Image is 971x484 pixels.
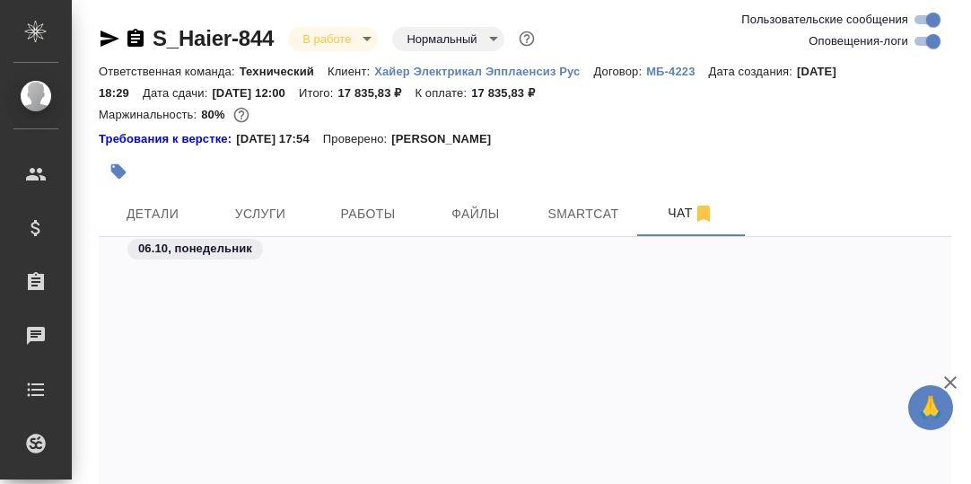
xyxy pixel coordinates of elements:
[374,65,593,78] p: Хайер Электрикал Эпплаенсиз Рус
[99,152,138,191] button: Добавить тэг
[143,86,212,100] p: Дата сдачи:
[99,28,120,49] button: Скопировать ссылку для ЯМессенджера
[809,32,908,50] span: Оповещения-логи
[908,385,953,430] button: 🙏
[471,86,548,100] p: 17 835,83 ₽
[201,108,229,121] p: 80%
[99,65,240,78] p: Ответственная команда:
[401,31,482,47] button: Нормальный
[709,65,797,78] p: Дата создания:
[323,130,392,148] p: Проверено:
[240,65,328,78] p: Технический
[109,203,196,225] span: Детали
[337,86,415,100] p: 17 835,83 ₽
[646,65,708,78] p: МБ-4223
[299,86,337,100] p: Итого:
[915,389,946,427] span: 🙏
[693,203,714,224] svg: Отписаться
[741,11,908,29] span: Пользовательские сообщения
[99,130,236,148] a: Требования к верстке:
[138,240,252,258] p: 06.10, понедельник
[392,27,503,51] div: В работе
[515,27,538,50] button: Доп статусы указывают на важность/срочность заказа
[99,108,201,121] p: Маржинальность:
[297,31,356,47] button: В работе
[230,103,253,127] button: 2939.48 RUB;
[374,63,593,78] a: Хайер Электрикал Эпплаенсиз Рус
[288,27,378,51] div: В работе
[391,130,504,148] p: [PERSON_NAME]
[212,86,299,100] p: [DATE] 12:00
[540,203,626,225] span: Smartcat
[125,28,146,49] button: Скопировать ссылку
[236,130,323,148] p: [DATE] 17:54
[648,202,734,224] span: Чат
[328,65,374,78] p: Клиент:
[646,63,708,78] a: МБ-4223
[415,86,471,100] p: К оплате:
[217,203,303,225] span: Услуги
[593,65,646,78] p: Договор:
[433,203,519,225] span: Файлы
[325,203,411,225] span: Работы
[153,26,274,50] a: S_Haier-844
